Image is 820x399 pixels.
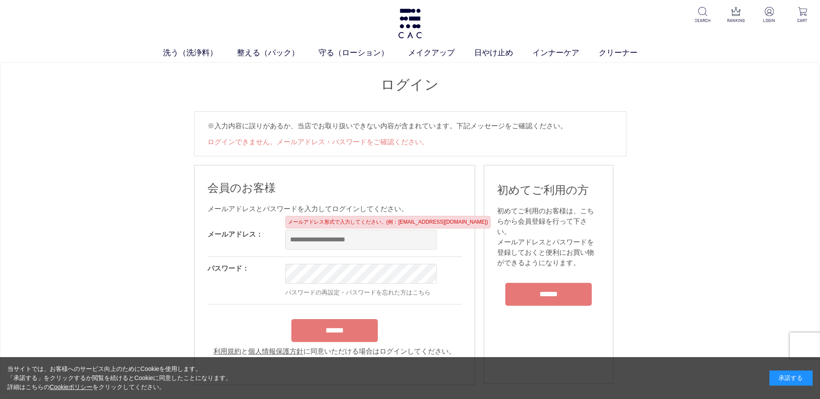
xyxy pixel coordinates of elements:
h1: ログイン [194,76,626,94]
a: 洗う（洗浄料） [163,47,237,59]
div: メールアドレス形式で入力してください。(例：[EMAIL_ADDRESS][DOMAIN_NAME]) [285,216,491,228]
a: 日やけ止め [474,47,533,59]
a: クリーナー [599,47,657,59]
a: SEARCH [692,7,713,24]
a: 利用規約 [214,348,241,355]
div: メールアドレスとパスワードを入力してログインしてください。 [207,204,462,214]
a: CART [792,7,813,24]
p: LOGIN [759,17,780,24]
p: CART [792,17,813,24]
label: パスワード： [207,265,249,272]
span: 初めてご利用の方 [497,184,589,196]
span: 会員のお客様 [207,181,276,194]
div: と に同意いただける場合はログインしてください。 [207,346,462,357]
a: 個人情報保護方針 [248,348,303,355]
div: 承諾する [769,370,813,386]
a: 整える（パック） [237,47,319,59]
p: ※入力内容に誤りがあるか、当店でお取り扱いできない内容が含まれています。下記メッセージをご確認ください。 [207,120,613,132]
img: logo [397,9,423,38]
a: パスワードの再設定・パスワードを忘れた方はこちら [285,289,431,296]
div: 初めてご利用のお客様は、こちらから会員登録を行って下さい。 メールアドレスとパスワードを登録しておくと便利にお買い物ができるようになります。 [497,206,600,268]
a: インナーケア [533,47,599,59]
div: 当サイトでは、お客様へのサービス向上のためにCookieを使用します。 「承諾する」をクリックするか閲覧を続けるとCookieに同意したことになります。 詳細はこちらの をクリックしてください。 [7,364,232,392]
li: ログインできません。メールアドレス・パスワードをご確認ください。 [207,137,613,147]
a: メイクアップ [408,47,474,59]
a: 守る（ローション） [319,47,408,59]
a: LOGIN [759,7,780,24]
a: RANKING [725,7,747,24]
p: RANKING [725,17,747,24]
a: Cookieポリシー [50,383,93,390]
p: SEARCH [692,17,713,24]
label: メールアドレス： [207,231,263,238]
